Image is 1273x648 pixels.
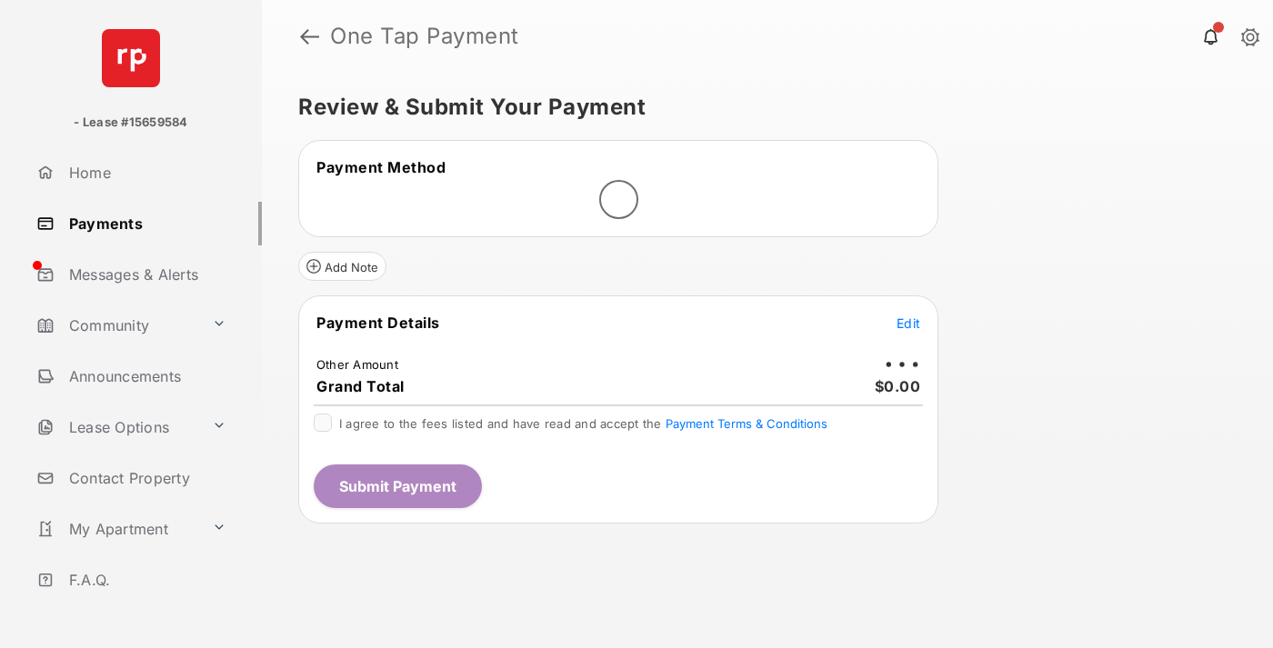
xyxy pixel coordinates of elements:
span: Payment Details [316,314,440,332]
a: Announcements [29,354,262,398]
a: F.A.Q. [29,558,262,602]
span: Edit [897,315,920,331]
a: Lease Options [29,405,205,449]
span: I agree to the fees listed and have read and accept the [339,416,827,431]
td: Other Amount [316,356,399,373]
h5: Review & Submit Your Payment [298,96,1222,118]
button: Submit Payment [314,464,482,508]
a: Home [29,151,262,194]
a: Contact Property [29,456,262,500]
button: Edit [897,314,920,332]
span: Grand Total [316,377,405,395]
p: - Lease #15659584 [74,114,187,132]
button: Add Note [298,252,386,281]
a: Messages & Alerts [29,253,262,296]
button: I agree to the fees listed and have read and accept the [666,416,827,431]
a: My Apartment [29,507,205,551]
span: Payment Method [316,158,446,176]
a: Payments [29,202,262,245]
img: svg+xml;base64,PHN2ZyB4bWxucz0iaHR0cDovL3d3dy53My5vcmcvMjAwMC9zdmciIHdpZHRoPSI2NCIgaGVpZ2h0PSI2NC... [102,29,160,87]
a: Community [29,304,205,347]
span: $0.00 [875,377,921,395]
strong: One Tap Payment [330,25,519,47]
